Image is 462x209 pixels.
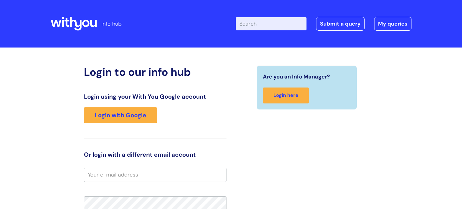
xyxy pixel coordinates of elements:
span: Are you an Info Manager? [263,72,330,81]
input: Your e-mail address [84,168,226,182]
h3: Or login with a different email account [84,151,226,158]
input: Search [236,17,306,30]
p: info hub [101,19,122,29]
h2: Login to our info hub [84,66,226,78]
a: My queries [374,17,411,31]
a: Login with Google [84,107,157,123]
h3: Login using your With You Google account [84,93,226,100]
a: Login here [263,88,309,103]
a: Submit a query [316,17,365,31]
